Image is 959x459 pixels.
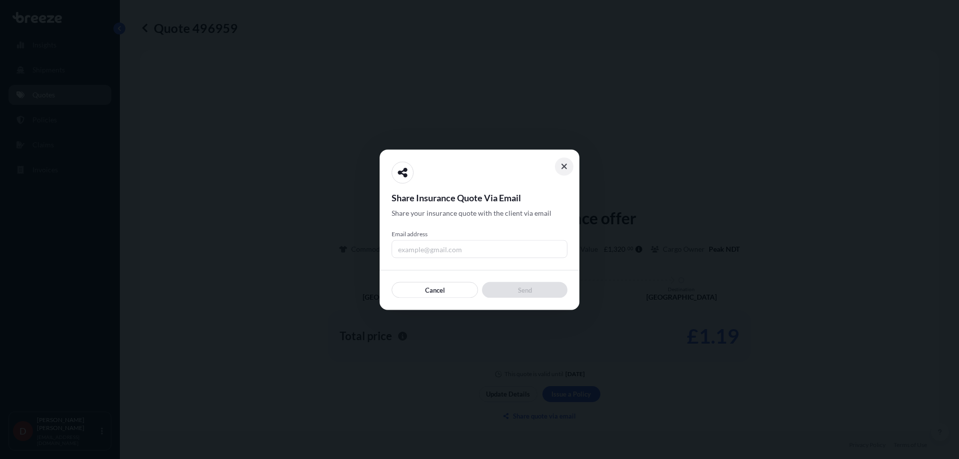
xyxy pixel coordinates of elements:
button: Cancel [392,282,478,298]
span: Share Insurance Quote Via Email [392,191,567,203]
span: Share your insurance quote with the client via email [392,208,551,218]
p: Cancel [425,285,445,295]
span: Email address [392,230,567,238]
button: Send [482,282,567,298]
p: Send [518,285,532,295]
input: example@gmail.com [392,240,567,258]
